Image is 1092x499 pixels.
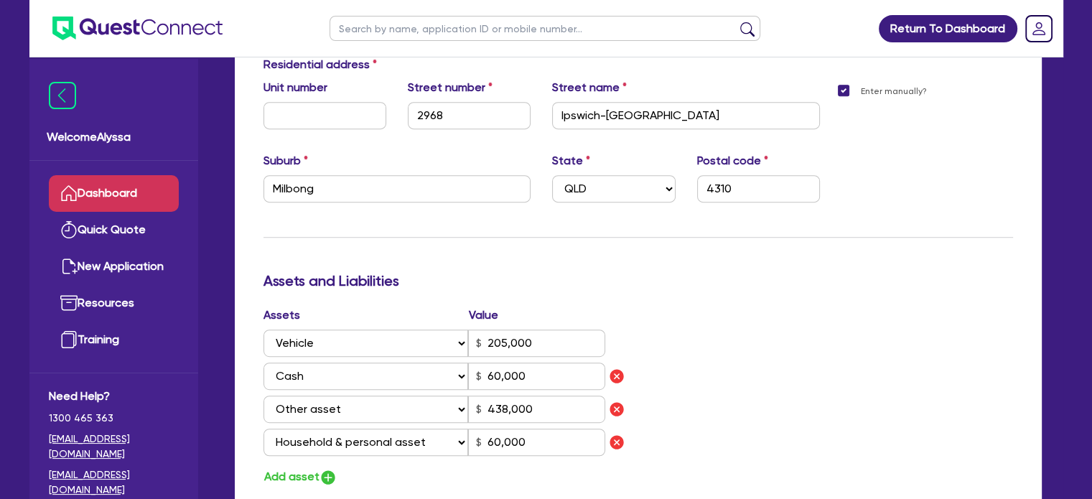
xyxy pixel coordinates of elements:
[408,79,493,96] label: Street number
[49,388,179,405] span: Need Help?
[49,322,179,358] a: Training
[608,434,625,451] img: icon remove asset liability
[468,363,605,390] input: Value
[319,469,337,486] img: icon-add
[330,16,760,41] input: Search by name, application ID or mobile number...
[468,330,605,357] input: Value
[1020,10,1058,47] a: Dropdown toggle
[60,294,78,312] img: resources
[60,331,78,348] img: training
[49,432,179,462] a: [EMAIL_ADDRESS][DOMAIN_NAME]
[263,272,1013,289] h3: Assets and Liabilities
[52,17,223,40] img: quest-connect-logo-blue
[263,79,327,96] label: Unit number
[263,56,377,73] label: Residential address
[468,307,498,324] label: Value
[47,129,181,146] span: Welcome Alyssa
[861,85,927,98] label: Enter manually?
[552,79,627,96] label: Street name
[879,15,1017,42] a: Return To Dashboard
[49,175,179,212] a: Dashboard
[263,152,308,169] label: Suburb
[263,307,469,324] label: Assets
[49,411,179,426] span: 1300 465 363
[49,285,179,322] a: Resources
[49,82,76,109] img: icon-menu-close
[49,212,179,248] a: Quick Quote
[608,368,625,385] img: icon remove asset liability
[49,248,179,285] a: New Application
[468,429,605,456] input: Value
[697,152,768,169] label: Postal code
[263,467,337,487] button: Add asset
[552,152,590,169] label: State
[468,396,605,423] input: Value
[60,258,78,275] img: new-application
[608,401,625,418] img: icon remove asset liability
[49,467,179,498] a: [EMAIL_ADDRESS][DOMAIN_NAME]
[60,221,78,238] img: quick-quote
